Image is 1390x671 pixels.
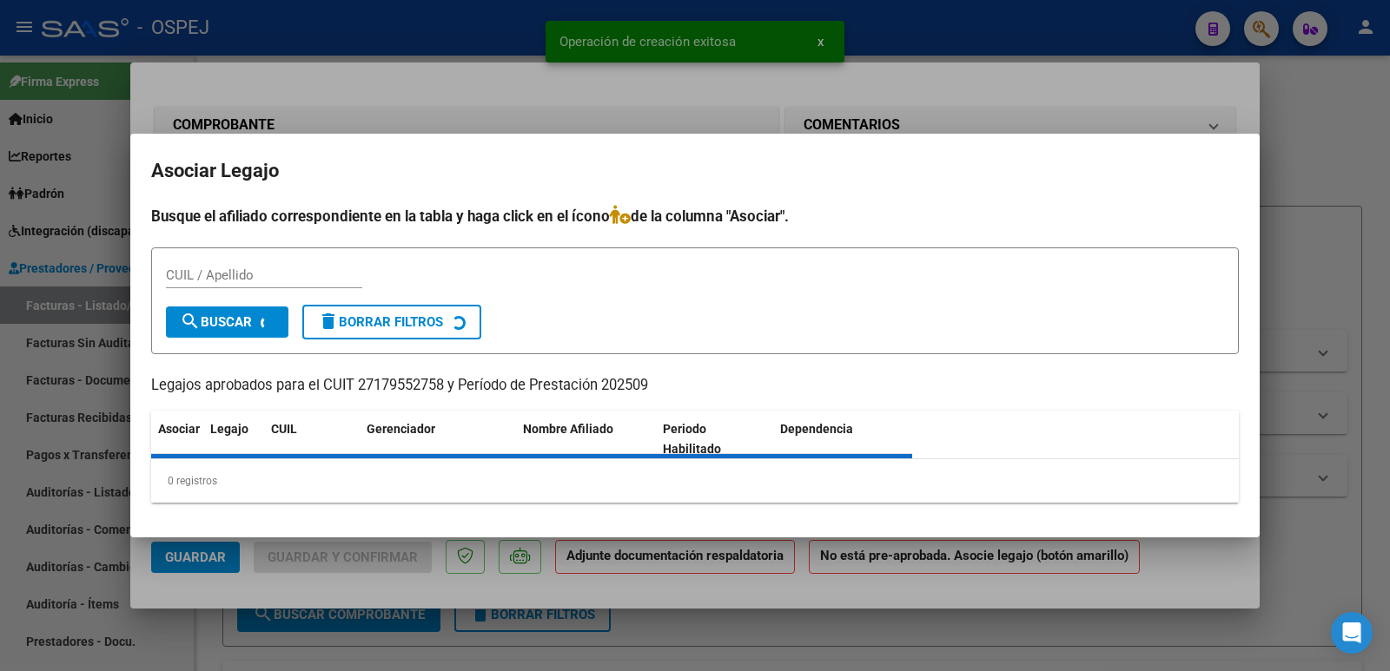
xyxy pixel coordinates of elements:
[773,411,913,468] datatable-header-cell: Dependencia
[210,422,248,436] span: Legajo
[516,411,656,468] datatable-header-cell: Nombre Afiliado
[151,155,1239,187] h2: Asociar Legajo
[151,459,1239,503] div: 0 registros
[302,305,481,339] button: Borrar Filtros
[151,411,203,468] datatable-header-cell: Asociar
[180,311,201,332] mat-icon: search
[264,411,360,468] datatable-header-cell: CUIL
[663,422,721,456] span: Periodo Habilitado
[151,375,1239,397] p: Legajos aprobados para el CUIT 27179552758 y Período de Prestación 202509
[271,422,297,436] span: CUIL
[780,422,853,436] span: Dependencia
[203,411,264,468] datatable-header-cell: Legajo
[151,205,1239,227] h4: Busque el afiliado correspondiente en la tabla y haga click en el ícono de la columna "Asociar".
[318,311,339,332] mat-icon: delete
[523,422,613,436] span: Nombre Afiliado
[1331,612,1373,654] div: Open Intercom Messenger
[166,306,288,338] button: Buscar
[158,422,200,436] span: Asociar
[656,411,773,468] datatable-header-cell: Periodo Habilitado
[318,314,443,330] span: Borrar Filtros
[367,422,435,436] span: Gerenciador
[360,411,516,468] datatable-header-cell: Gerenciador
[180,314,252,330] span: Buscar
